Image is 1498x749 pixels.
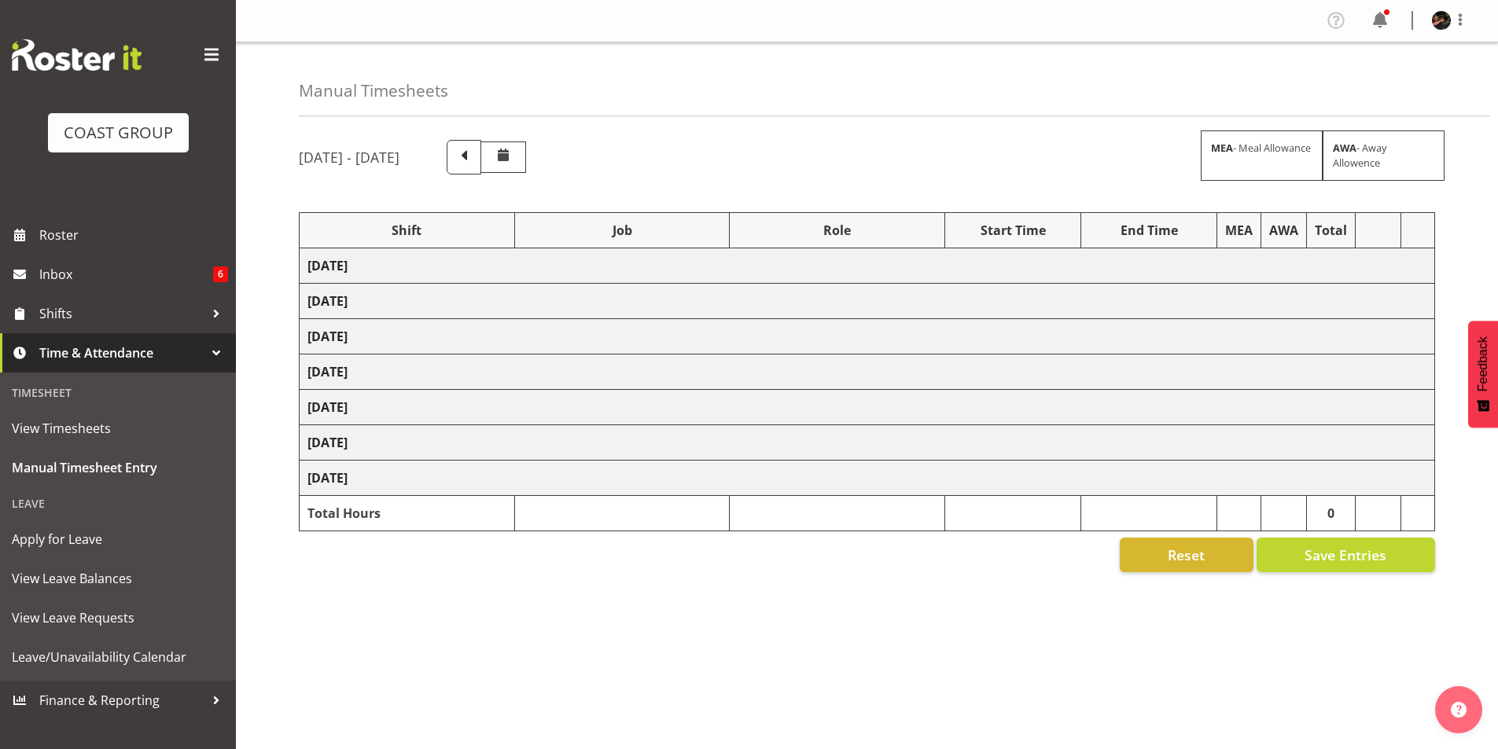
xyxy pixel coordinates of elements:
[307,221,506,240] div: Shift
[299,82,448,100] h4: Manual Timesheets
[4,409,232,448] a: View Timesheets
[12,606,224,630] span: View Leave Requests
[4,520,232,559] a: Apply for Leave
[39,341,204,365] span: Time & Attendance
[300,248,1435,284] td: [DATE]
[4,559,232,598] a: View Leave Balances
[1451,702,1467,718] img: help-xxl-2.png
[1089,221,1209,240] div: End Time
[4,637,232,677] a: Leave/Unavailability Calendar
[1476,336,1490,391] span: Feedback
[523,221,722,240] div: Job
[1432,11,1451,30] img: alan-burrowsbb943395863b3ae7062c263e1c991831.png
[39,263,213,286] span: Inbox
[64,121,173,145] div: COAST GROUP
[1168,545,1205,565] span: Reset
[12,417,224,440] span: View Timesheets
[4,487,232,520] div: Leave
[738,221,937,240] div: Role
[1333,141,1356,155] strong: AWA
[39,688,204,712] span: Finance & Reporting
[1307,496,1356,531] td: 0
[300,319,1435,354] td: [DATE]
[1269,221,1298,240] div: AWA
[1468,321,1498,428] button: Feedback - Show survey
[39,302,204,325] span: Shifts
[1120,538,1253,572] button: Reset
[12,39,142,71] img: Rosterit website logo
[1305,545,1386,565] span: Save Entries
[12,645,224,669] span: Leave/Unavailability Calendar
[1257,538,1435,572] button: Save Entries
[300,354,1435,390] td: [DATE]
[39,223,228,247] span: Roster
[12,456,224,479] span: Manual Timesheet Entry
[953,221,1073,240] div: Start Time
[4,598,232,637] a: View Leave Requests
[1225,221,1253,240] div: MEA
[12,567,224,590] span: View Leave Balances
[4,376,232,409] div: Timesheet
[213,266,228,282] span: 6
[1315,221,1347,240] div: Total
[4,448,232,487] a: Manual Timesheet Entry
[299,149,399,166] h5: [DATE] - [DATE]
[1201,130,1323,181] div: - Meal Allowance
[300,461,1435,496] td: [DATE]
[300,496,515,531] td: Total Hours
[1323,130,1445,181] div: - Away Allowence
[1211,141,1233,155] strong: MEA
[12,527,224,551] span: Apply for Leave
[300,390,1435,425] td: [DATE]
[300,284,1435,319] td: [DATE]
[300,425,1435,461] td: [DATE]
